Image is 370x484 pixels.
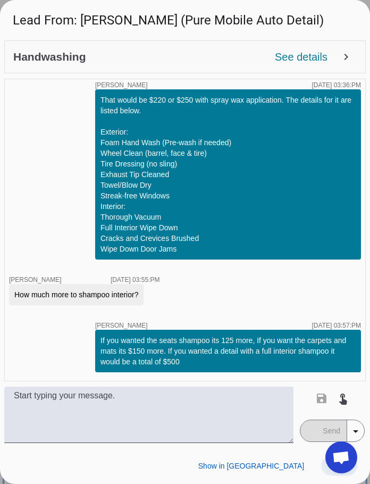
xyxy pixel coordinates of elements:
div: Open chat [325,441,357,473]
span: [PERSON_NAME] [95,322,148,329]
mat-icon: expand_more [340,51,352,63]
div: [DATE] 03:57:PM [312,322,361,329]
mat-icon: arrow_drop_down [349,425,362,438]
span: [PERSON_NAME] [95,82,148,88]
h2: Handwashing [13,52,86,62]
div: If you wanted the seats shampoo its 125 more, If you want the carpets and mats its $150 more. If ... [100,335,356,367]
div: How much more to shampoo interior? [14,289,138,300]
div: That would be $220 or $250 with spray wax application. The details for it are listed below. Exter... [100,95,356,254]
div: [DATE] 03:55:PM [111,277,159,283]
div: [DATE] 03:36:PM [312,82,361,88]
button: Close [321,456,357,475]
span: Show in [GEOGRAPHIC_DATA] [198,462,304,470]
span: See details [275,52,327,62]
mat-icon: touch_app [337,392,349,405]
button: Show in [GEOGRAPHIC_DATA] [190,456,313,475]
span: [PERSON_NAME] [9,276,62,283]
